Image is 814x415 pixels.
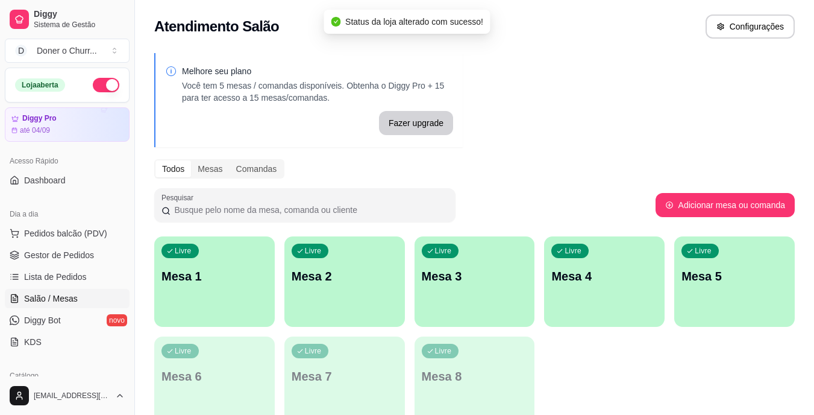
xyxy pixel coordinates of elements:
[415,236,535,327] button: LivreMesa 3
[155,160,191,177] div: Todos
[5,332,130,352] a: KDS
[34,20,125,30] span: Sistema de Gestão
[175,246,192,256] p: Livre
[379,111,453,135] button: Fazer upgrade
[551,268,657,285] p: Mesa 4
[706,14,795,39] button: Configurações
[305,246,322,256] p: Livre
[20,125,50,135] article: até 04/09
[191,160,229,177] div: Mesas
[37,45,97,57] div: Doner o Churr ...
[93,78,119,92] button: Alterar Status
[24,314,61,326] span: Diggy Bot
[565,246,581,256] p: Livre
[5,204,130,224] div: Dia a dia
[171,204,448,216] input: Pesquisar
[305,346,322,356] p: Livre
[5,107,130,142] a: Diggy Proaté 04/09
[292,268,398,285] p: Mesa 2
[161,368,268,385] p: Mesa 6
[15,78,65,92] div: Loja aberta
[674,236,795,327] button: LivreMesa 5
[161,268,268,285] p: Mesa 1
[695,246,712,256] p: Livre
[5,311,130,330] a: Diggy Botnovo
[435,346,452,356] p: Livre
[24,227,107,239] span: Pedidos balcão (PDV)
[182,65,453,77] p: Melhore seu plano
[5,224,130,243] button: Pedidos balcão (PDV)
[422,368,528,385] p: Mesa 8
[5,246,130,265] a: Gestor de Pedidos
[15,45,27,57] span: D
[22,114,57,123] article: Diggy Pro
[154,17,279,36] h2: Atendimento Salão
[154,236,275,327] button: LivreMesa 1
[656,193,795,217] button: Adicionar mesa ou comanda
[5,39,130,63] button: Select a team
[292,368,398,385] p: Mesa 7
[284,236,405,327] button: LivreMesa 2
[24,249,94,261] span: Gestor de Pedidos
[182,80,453,104] p: Você tem 5 mesas / comandas disponíveis. Obtenha o Diggy Pro + 15 para ter acesso a 15 mesas/coma...
[5,381,130,410] button: [EMAIL_ADDRESS][DOMAIN_NAME]
[5,289,130,308] a: Salão / Mesas
[5,151,130,171] div: Acesso Rápido
[331,17,340,27] span: check-circle
[24,174,66,186] span: Dashboard
[161,192,198,203] label: Pesquisar
[230,160,284,177] div: Comandas
[422,268,528,285] p: Mesa 3
[34,391,110,401] span: [EMAIL_ADDRESS][DOMAIN_NAME]
[24,271,87,283] span: Lista de Pedidos
[544,236,665,327] button: LivreMesa 4
[5,5,130,34] a: DiggySistema de Gestão
[5,267,130,287] a: Lista de Pedidos
[5,171,130,190] a: Dashboard
[175,346,192,356] p: Livre
[24,293,78,305] span: Salão / Mesas
[5,366,130,385] div: Catálogo
[681,268,787,285] p: Mesa 5
[435,246,452,256] p: Livre
[24,336,42,348] span: KDS
[345,17,483,27] span: Status da loja alterado com sucesso!
[34,9,125,20] span: Diggy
